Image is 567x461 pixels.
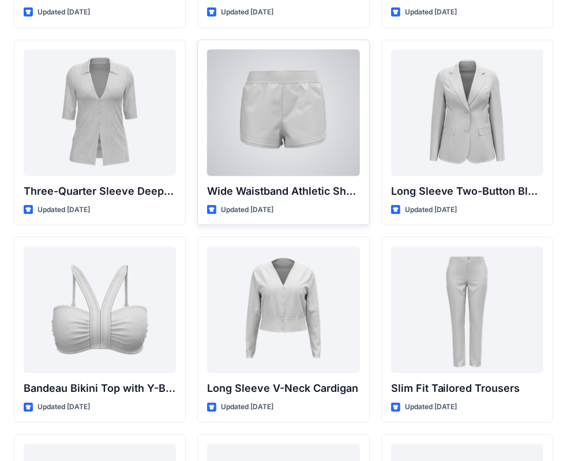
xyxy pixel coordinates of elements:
p: Updated [DATE] [221,204,273,216]
p: Updated [DATE] [37,6,90,18]
a: Slim Fit Tailored Trousers [391,247,543,373]
p: Updated [DATE] [405,401,457,413]
a: Three-Quarter Sleeve Deep V-Neck Button-Down Top [24,50,176,176]
p: Updated [DATE] [37,204,90,216]
a: Wide Waistband Athletic Shorts [207,50,359,176]
a: Bandeau Bikini Top with Y-Back Straps and Stitch Detail [24,247,176,373]
p: Updated [DATE] [221,6,273,18]
p: Updated [DATE] [405,6,457,18]
p: Bandeau Bikini Top with Y-Back Straps and Stitch Detail [24,380,176,396]
p: Wide Waistband Athletic Shorts [207,183,359,199]
p: Updated [DATE] [221,401,273,413]
a: Long Sleeve V-Neck Cardigan [207,247,359,373]
p: Updated [DATE] [405,204,457,216]
p: Long Sleeve Two-Button Blazer with Flap Pockets [391,183,543,199]
a: Long Sleeve Two-Button Blazer with Flap Pockets [391,50,543,176]
p: Long Sleeve V-Neck Cardigan [207,380,359,396]
p: Slim Fit Tailored Trousers [391,380,543,396]
p: Updated [DATE] [37,401,90,413]
p: Three-Quarter Sleeve Deep V-Neck Button-Down Top [24,183,176,199]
